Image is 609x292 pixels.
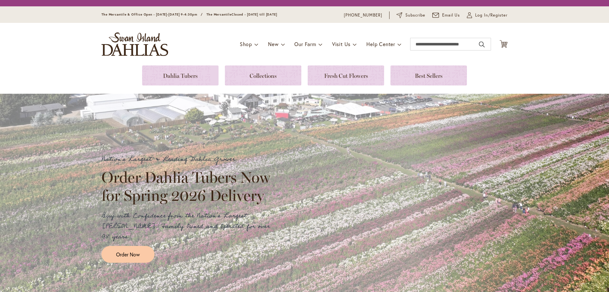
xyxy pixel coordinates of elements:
[101,12,232,17] span: The Mercantile & Office Open - [DATE]-[DATE] 9-4:30pm / The Mercantile
[479,39,485,50] button: Search
[240,41,252,47] span: Shop
[232,12,277,17] span: Closed - [DATE] till [DATE]
[344,12,382,18] a: [PHONE_NUMBER]
[442,12,460,18] span: Email Us
[467,12,507,18] a: Log In/Register
[101,32,168,56] a: store logo
[366,41,395,47] span: Help Center
[332,41,350,47] span: Visit Us
[405,12,425,18] span: Subscribe
[101,211,276,242] p: Buy with Confidence from the Nation's Largest [PERSON_NAME]. Family Owned and Operated for over 9...
[396,12,425,18] a: Subscribe
[101,154,276,165] p: Nation's Largest & Leading Dahlia Grower
[116,251,140,258] span: Order Now
[475,12,507,18] span: Log In/Register
[432,12,460,18] a: Email Us
[101,168,276,204] h2: Order Dahlia Tubers Now for Spring 2026 Delivery
[101,246,154,263] a: Order Now
[294,41,316,47] span: Our Farm
[268,41,278,47] span: New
